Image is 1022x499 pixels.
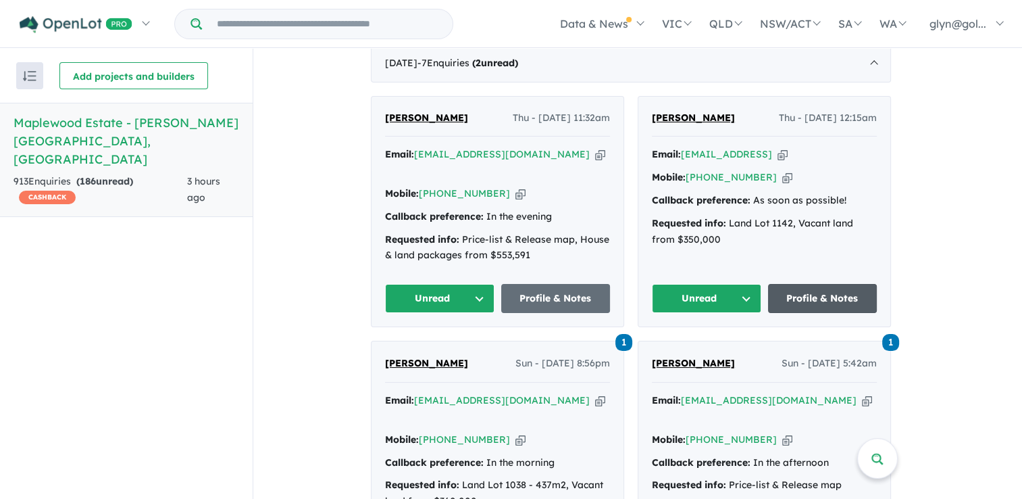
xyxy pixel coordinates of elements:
[385,433,419,446] strong: Mobile:
[652,479,726,491] strong: Requested info:
[515,433,526,447] button: Copy
[23,71,36,81] img: sort.svg
[385,148,414,160] strong: Email:
[385,110,468,126] a: [PERSON_NAME]
[929,17,986,30] span: glyn@gol...
[80,175,96,187] span: 186
[882,334,899,351] span: 1
[652,433,686,446] strong: Mobile:
[782,433,792,447] button: Copy
[385,209,610,225] div: In the evening
[652,194,750,206] strong: Callback preference:
[652,357,735,369] span: [PERSON_NAME]
[652,284,761,313] button: Unread
[19,191,76,204] span: CASHBACK
[652,455,877,471] div: In the afternoon
[515,187,526,201] button: Copy
[652,171,686,183] strong: Mobile:
[472,57,518,69] strong: ( unread)
[595,394,605,408] button: Copy
[652,217,726,229] strong: Requested info:
[385,112,468,124] span: [PERSON_NAME]
[414,394,590,406] a: [EMAIL_ADDRESS][DOMAIN_NAME]
[652,148,681,160] strong: Email:
[501,284,611,313] a: Profile & Notes
[419,187,510,199] a: [PHONE_NUMBER]
[515,356,610,372] span: Sun - [DATE] 8:56pm
[681,148,772,160] a: [EMAIL_ADDRESS]
[652,456,750,469] strong: Callback preference:
[652,356,735,372] a: [PERSON_NAME]
[385,187,419,199] strong: Mobile:
[652,110,735,126] a: [PERSON_NAME]
[513,110,610,126] span: Thu - [DATE] 11:32am
[652,394,681,406] strong: Email:
[20,16,132,33] img: Openlot PRO Logo White
[882,333,899,351] a: 1
[414,148,590,160] a: [EMAIL_ADDRESS][DOMAIN_NAME]
[779,110,877,126] span: Thu - [DATE] 12:15am
[385,455,610,471] div: In the morning
[385,210,484,222] strong: Callback preference:
[385,356,468,372] a: [PERSON_NAME]
[205,9,450,39] input: Try estate name, suburb, builder or developer
[652,216,877,248] div: Land Lot 1142, Vacant land from $350,000
[782,356,877,372] span: Sun - [DATE] 5:42am
[595,147,605,162] button: Copy
[777,147,788,162] button: Copy
[686,433,777,446] a: [PHONE_NUMBER]
[652,112,735,124] span: [PERSON_NAME]
[681,394,857,406] a: [EMAIL_ADDRESS][DOMAIN_NAME]
[385,394,414,406] strong: Email:
[59,62,208,89] button: Add projects and builders
[385,456,484,469] strong: Callback preference:
[615,334,632,351] span: 1
[862,394,872,408] button: Copy
[476,57,481,69] span: 2
[385,232,610,264] div: Price-list & Release map, House & land packages from $553,591
[615,333,632,351] a: 1
[768,284,877,313] a: Profile & Notes
[652,477,877,494] div: Price-list & Release map
[782,170,792,185] button: Copy
[385,357,468,369] span: [PERSON_NAME]
[76,175,133,187] strong: ( unread)
[371,45,891,82] div: [DATE]
[419,433,510,446] a: [PHONE_NUMBER]
[385,233,459,245] strong: Requested info:
[187,175,220,204] span: 3 hours ago
[652,193,877,209] div: As soon as possible!
[14,114,239,168] h5: Maplewood Estate - [PERSON_NAME][GEOGRAPHIC_DATA] , [GEOGRAPHIC_DATA]
[385,284,494,313] button: Unread
[417,57,518,69] span: - 7 Enquir ies
[14,174,187,206] div: 913 Enquir ies
[686,171,777,183] a: [PHONE_NUMBER]
[385,479,459,491] strong: Requested info:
